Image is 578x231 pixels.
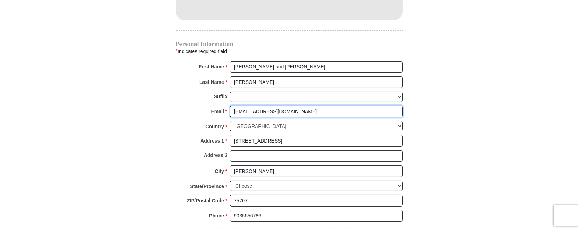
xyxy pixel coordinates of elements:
strong: ZIP/Postal Code [187,196,224,205]
div: Indicates required field [176,47,403,56]
strong: City [215,166,224,176]
strong: Phone [209,211,224,221]
strong: First Name [199,62,224,72]
strong: Country [205,122,224,131]
strong: Address 2 [204,150,228,160]
strong: Suffix [214,92,228,101]
strong: State/Province [190,181,224,191]
strong: Address 1 [200,136,224,146]
h4: Personal Information [176,41,403,47]
strong: Last Name [199,77,224,87]
strong: Email [211,107,224,116]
